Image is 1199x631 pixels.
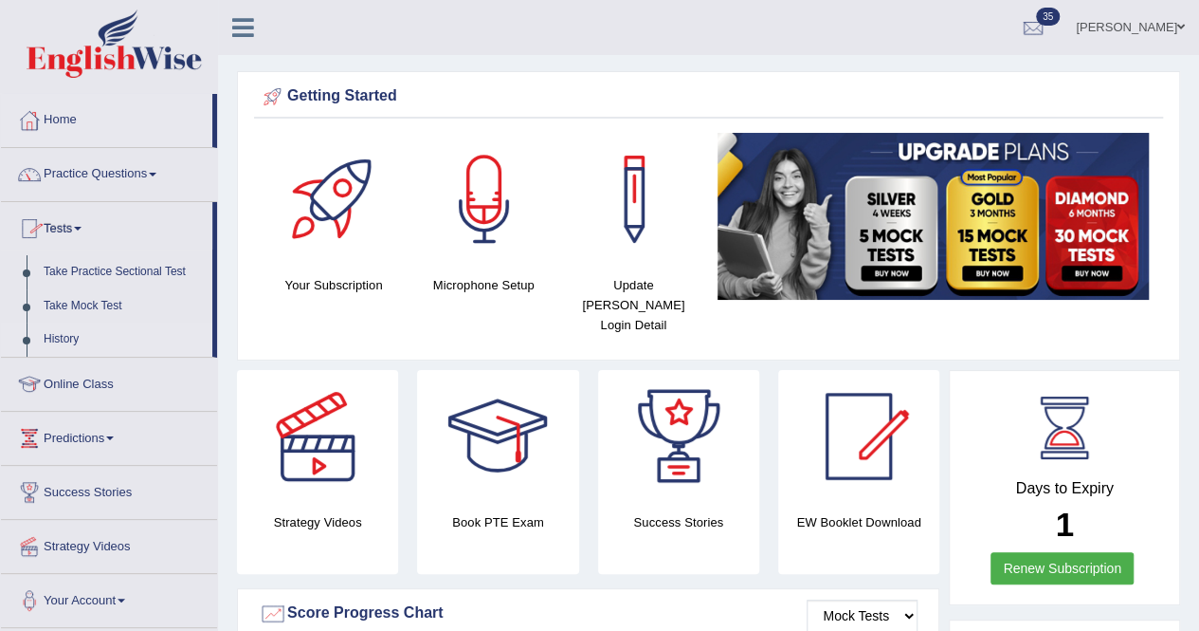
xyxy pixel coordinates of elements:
[418,275,549,295] h4: Microphone Setup
[971,480,1158,497] h4: Days to Expiry
[1055,506,1073,543] b: 1
[778,512,939,532] h4: EW Booklet Download
[1,466,217,513] a: Success Stories
[259,83,1158,111] div: Getting Started
[1,148,217,195] a: Practice Questions
[35,289,212,324] a: Take Mock Test
[1,412,217,459] a: Predictions
[268,275,399,295] h4: Your Subscription
[35,255,212,289] a: Take Practice Sectional Test
[1,202,212,250] a: Tests
[598,512,759,532] h4: Success Stories
[568,275,699,335] h4: Update [PERSON_NAME] Login Detail
[1,94,212,141] a: Home
[990,552,1134,585] a: Renew Subscription
[237,512,398,532] h4: Strategy Videos
[259,600,917,628] div: Score Progress Chart
[718,133,1149,300] img: small5.jpg
[35,323,212,357] a: History
[1,574,217,622] a: Your Account
[1,358,217,405] a: Online Class
[1,520,217,567] a: Strategy Videos
[1036,8,1060,26] span: 35
[417,512,578,532] h4: Book PTE Exam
